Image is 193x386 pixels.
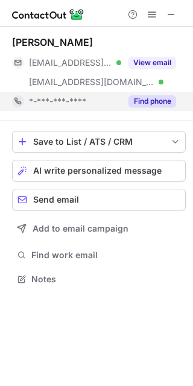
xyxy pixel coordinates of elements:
[29,77,154,87] span: [EMAIL_ADDRESS][DOMAIN_NAME]
[31,274,181,285] span: Notes
[33,166,162,176] span: AI write personalized message
[12,271,186,288] button: Notes
[12,218,186,239] button: Add to email campaign
[12,36,93,48] div: [PERSON_NAME]
[128,95,176,107] button: Reveal Button
[12,189,186,210] button: Send email
[12,160,186,182] button: AI write personalized message
[12,7,84,22] img: ContactOut v5.3.10
[128,57,176,69] button: Reveal Button
[33,137,165,147] div: Save to List / ATS / CRM
[12,131,186,153] button: save-profile-one-click
[29,57,112,68] span: [EMAIL_ADDRESS][DOMAIN_NAME]
[31,250,181,261] span: Find work email
[33,224,128,233] span: Add to email campaign
[12,247,186,264] button: Find work email
[33,195,79,204] span: Send email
